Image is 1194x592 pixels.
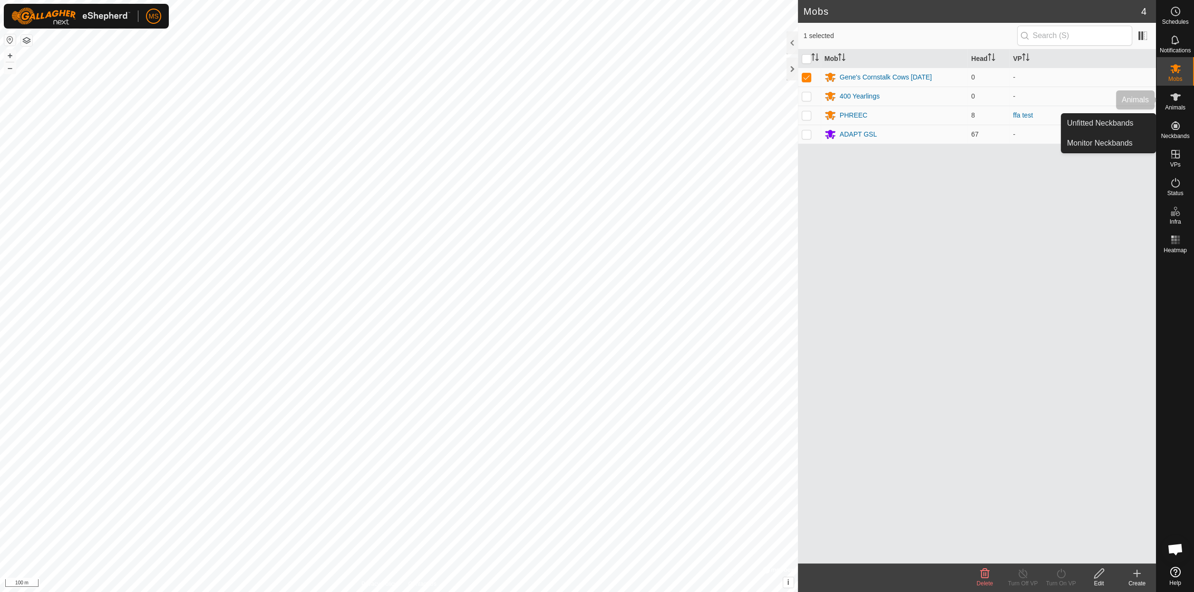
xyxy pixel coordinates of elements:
[4,34,16,46] button: Reset Map
[1167,190,1183,196] span: Status
[1061,114,1155,133] a: Unfitted Neckbands
[408,580,437,588] a: Contact Us
[1017,26,1132,46] input: Search (S)
[977,580,993,587] span: Delete
[1168,76,1182,82] span: Mobs
[971,73,975,81] span: 0
[1009,87,1156,106] td: -
[840,129,877,139] div: ADAPT GSL
[1067,138,1133,149] span: Monitor Neckbands
[804,6,1141,17] h2: Mobs
[1013,111,1033,119] a: ffa test
[1169,219,1181,225] span: Infra
[149,11,159,21] span: MS
[804,31,1017,41] span: 1 selected
[361,580,397,588] a: Privacy Policy
[1160,48,1191,53] span: Notifications
[840,72,932,82] div: Gene's Cornstalk Cows [DATE]
[1141,4,1146,19] span: 4
[783,577,794,588] button: i
[1169,580,1181,586] span: Help
[4,62,16,74] button: –
[971,92,975,100] span: 0
[1118,579,1156,588] div: Create
[1080,579,1118,588] div: Edit
[971,111,975,119] span: 8
[821,49,968,68] th: Mob
[1170,162,1180,168] span: VPs
[1067,118,1134,129] span: Unfitted Neckbands
[1156,563,1194,590] a: Help
[21,35,32,46] button: Map Layers
[1009,125,1156,144] td: -
[11,8,130,25] img: Gallagher Logo
[1061,134,1155,153] a: Monitor Neckbands
[1004,579,1042,588] div: Turn Off VP
[971,130,979,138] span: 67
[1009,49,1156,68] th: VP
[1042,579,1080,588] div: Turn On VP
[988,55,995,62] p-sorticon: Activate to sort
[787,578,789,586] span: i
[1161,133,1189,139] span: Neckbands
[840,91,880,101] div: 400 Yearlings
[840,110,867,120] div: PHREEC
[838,55,845,62] p-sorticon: Activate to sort
[1022,55,1029,62] p-sorticon: Activate to sort
[1009,68,1156,87] td: -
[1165,105,1185,110] span: Animals
[811,55,819,62] p-sorticon: Activate to sort
[1164,247,1187,253] span: Heatmap
[967,49,1009,68] th: Head
[1161,535,1190,563] div: Open chat
[4,50,16,61] button: +
[1162,19,1188,25] span: Schedules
